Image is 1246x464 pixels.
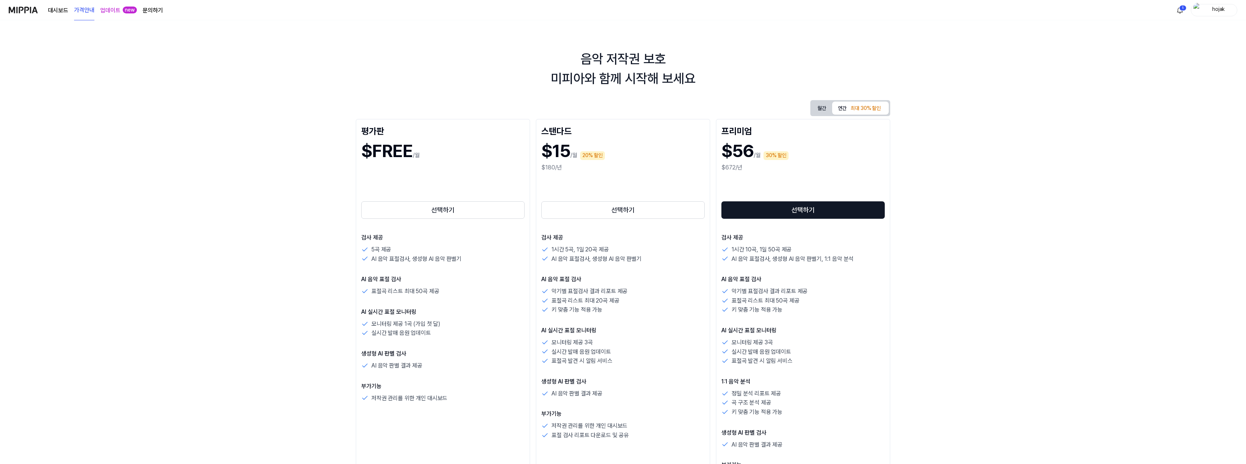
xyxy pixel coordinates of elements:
a: 선택하기 [361,200,525,220]
div: $180/년 [541,163,705,172]
p: 표절곡 리스트 최대 20곡 제공 [551,296,619,305]
button: 연간 [832,102,889,115]
p: 부가기능 [361,382,525,391]
p: AI 실시간 표절 모니터링 [541,326,705,335]
p: /월 [413,151,420,160]
p: 표절 검사 리포트 다운로드 및 공유 [551,431,629,440]
p: 키 맞춤 기능 적용 가능 [551,305,602,315]
p: 표절곡 리스트 최대 50곡 제공 [732,296,799,305]
p: AI 음악 표절검사, 생성형 AI 음악 판별기 [551,254,642,264]
h1: $15 [541,139,570,163]
p: 실시간 발매 음원 업데이트 [732,347,791,357]
p: 표절곡 발견 시 알림 서비스 [551,356,612,366]
p: 저작권 관리를 위한 개인 대시보드 [551,421,627,431]
p: 키 맞춤 기능 적용 가능 [732,407,782,417]
p: 표절곡 리스트 최대 50곡 제공 [371,287,439,296]
p: AI 실시간 표절 모니터링 [721,326,885,335]
p: /월 [754,151,761,160]
button: 선택하기 [361,201,525,219]
p: 부가기능 [541,410,705,418]
p: 저작권 관리를 위한 개인 대시보드 [371,394,447,403]
p: 악기별 표절검사 결과 리포트 제공 [732,287,807,296]
h1: $56 [721,139,754,163]
p: AI 음악 표절검사, 생성형 AI 음악 판별기 [371,254,461,264]
p: 모니터링 제공 1곡 (가입 첫 달) [371,319,440,329]
p: 검사 제공 [361,233,525,242]
p: 1:1 음악 분석 [721,377,885,386]
div: new [123,7,137,14]
img: profile [1193,3,1202,17]
div: 스탠다드 [541,124,705,136]
p: 1시간 10곡, 1일 50곡 제공 [732,245,791,254]
a: 가격안내 [74,0,94,20]
div: hojak [1204,6,1233,14]
p: 1시간 5곡, 1일 20곡 제공 [551,245,608,254]
a: 대시보드 [48,6,68,15]
div: 1 [1179,5,1186,11]
div: $672/년 [721,163,885,172]
p: 악기별 표절검사 결과 리포트 제공 [551,287,627,296]
p: 5곡 제공 [371,245,391,254]
p: 검사 제공 [721,233,885,242]
p: AI 음악 표절 검사 [541,275,705,284]
button: 선택하기 [541,201,705,219]
p: AI 음악 판별 결과 제공 [551,389,602,398]
p: AI 음악 표절 검사 [361,275,525,284]
div: 평가판 [361,124,525,136]
p: 실시간 발매 음원 업데이트 [371,328,431,338]
a: 문의하기 [143,6,163,15]
button: profilehojak [1191,4,1237,16]
p: 모니터링 제공 3곡 [551,338,593,347]
p: AI 실시간 표절 모니터링 [361,308,525,316]
div: 30% 할인 [764,151,789,160]
p: 검사 제공 [541,233,705,242]
p: AI 음악 표절검사, 생성형 AI 음악 판별기, 1:1 음악 분석 [732,254,854,264]
div: 프리미엄 [721,124,885,136]
p: AI 음악 판별 결과 제공 [371,361,422,370]
a: 선택하기 [541,200,705,220]
div: 최대 30% 할인 [848,104,883,113]
p: 표절곡 발견 시 알림 서비스 [732,356,793,366]
p: 곡 구조 분석 제공 [732,398,771,407]
p: /월 [570,151,577,160]
p: 생성형 AI 판별 검사 [361,349,525,358]
p: 생성형 AI 판별 검사 [541,377,705,386]
p: 실시간 발매 음원 업데이트 [551,347,611,357]
a: 선택하기 [721,200,885,220]
button: 월간 [812,103,832,114]
p: AI 음악 표절 검사 [721,275,885,284]
div: 20% 할인 [580,151,605,160]
p: 정밀 분석 리포트 제공 [732,389,781,398]
button: 알림1 [1174,4,1186,16]
h1: $FREE [361,139,413,163]
p: 모니터링 제공 3곡 [732,338,773,347]
p: AI 음악 판별 결과 제공 [732,440,782,449]
img: 알림 [1176,6,1184,15]
a: 업데이트 [100,6,121,15]
p: 키 맞춤 기능 적용 가능 [732,305,782,315]
button: 선택하기 [721,201,885,219]
p: 생성형 AI 판별 검사 [721,428,885,437]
